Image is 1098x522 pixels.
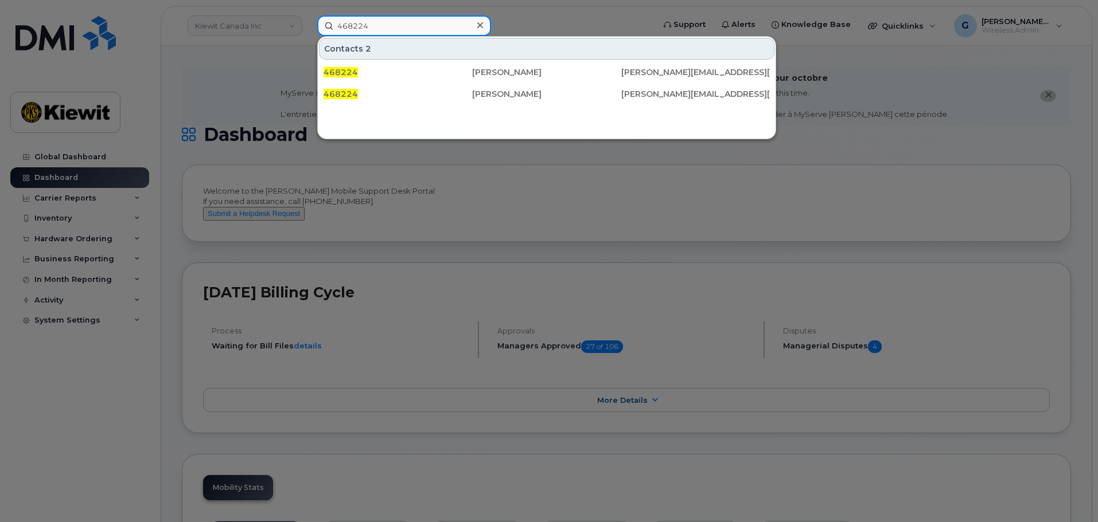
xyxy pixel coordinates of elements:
[472,88,621,100] div: [PERSON_NAME]
[365,43,371,54] span: 2
[1048,472,1089,513] iframe: Messenger Launcher
[472,66,621,78] div: [PERSON_NAME]
[319,84,774,104] a: 468224[PERSON_NAME][PERSON_NAME][EMAIL_ADDRESS][PERSON_NAME][PERSON_NAME][DOMAIN_NAME]
[319,38,774,60] div: Contacts
[319,62,774,83] a: 468224[PERSON_NAME][PERSON_NAME][EMAIL_ADDRESS][PERSON_NAME][PERSON_NAME][DOMAIN_NAME]
[324,89,358,99] span: 468224
[324,67,358,77] span: 468224
[621,88,770,100] div: [PERSON_NAME][EMAIL_ADDRESS][PERSON_NAME][PERSON_NAME][DOMAIN_NAME]
[621,66,770,78] div: [PERSON_NAME][EMAIL_ADDRESS][PERSON_NAME][PERSON_NAME][DOMAIN_NAME]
